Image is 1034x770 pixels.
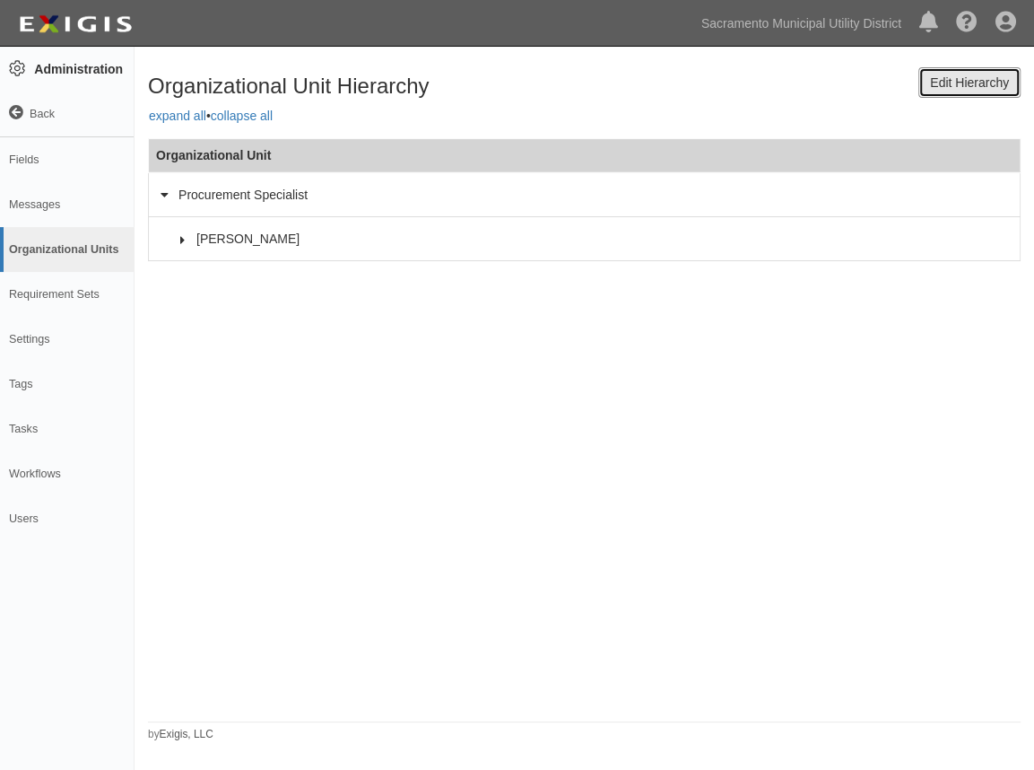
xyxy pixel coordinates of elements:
[160,728,213,740] a: Exigis, LLC
[135,67,1034,742] div: •
[692,5,910,41] a: Sacramento Municipal Utility District
[918,67,1021,98] a: Edit Hierarchy
[149,139,1021,173] th: Organizational Unit
[178,188,308,202] span: Procurement Specialist
[148,74,429,98] h1: Organizational Unit Hierarchy
[196,232,300,246] span: [PERSON_NAME]
[13,8,137,40] img: logo-5460c22ac91f19d4615b14bd174203de0afe785f0fc80cf4dbbc73dc1793850b.png
[149,109,206,123] a: expand all
[34,62,123,76] strong: Administration
[211,109,273,123] a: collapse all
[148,727,213,742] small: by
[956,13,978,34] i: Help Center - Complianz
